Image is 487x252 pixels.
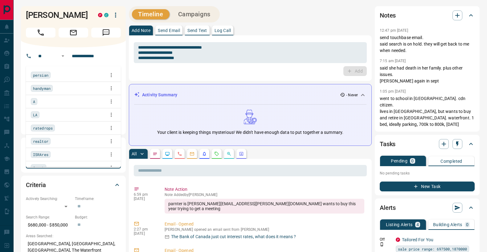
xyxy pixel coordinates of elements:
[165,193,364,197] p: Note Added by [PERSON_NAME]
[26,233,121,239] p: Areas Searched:
[398,246,467,252] span: sale price range: 697500,1870000
[132,28,150,33] p: Add Note
[416,222,419,227] p: 4
[26,220,72,230] p: $680,000 - $850,000
[91,28,121,38] span: Message
[75,214,121,220] p: Budget:
[411,159,414,163] p: 0
[165,186,364,193] p: Note Action
[134,197,155,201] p: [DATE]
[26,178,121,192] div: Criteria
[380,200,475,215] div: Alerts
[202,151,207,156] svg: Listing Alerts
[380,95,475,128] p: went to school in [GEOGRAPHIC_DATA]. cdn citizen. lives in [GEOGRAPHIC_DATA], but wants to buy an...
[433,222,462,227] p: Building Alerts
[391,159,407,163] p: Pending
[171,234,296,240] p: The Bank of Canada just cut interest rates, what does it means ?
[132,152,137,156] p: All
[26,28,55,38] span: Call
[380,89,406,94] p: 1:05 pm [DATE]
[227,151,231,156] svg: Opportunities
[172,9,217,19] button: Campaigns
[190,151,194,156] svg: Emails
[380,237,392,242] p: Off
[110,159,119,168] button: Close
[380,169,475,178] p: No pending tasks
[386,222,413,227] p: Listing Alerts
[134,227,155,231] p: 2:27 pm
[33,138,48,144] span: realtor
[132,9,170,19] button: Timeline
[215,28,231,33] p: Log Call
[380,28,408,33] p: 12:47 pm [DATE]
[380,137,475,151] div: Tasks
[33,112,37,118] span: LA
[214,151,219,156] svg: Requests
[33,98,35,105] span: A
[380,242,384,246] svg: Push Notification Only
[177,151,182,156] svg: Calls
[380,59,406,63] p: 7:15 am [DATE]
[59,28,88,38] span: Email
[346,92,358,98] p: - Never
[380,182,475,191] button: New Task
[75,196,121,202] p: Timeframe:
[26,214,72,220] p: Search Range:
[134,89,366,101] div: Activity Summary- Never
[165,199,364,214] div: parnter is [PERSON_NAME][EMAIL_ADDRESS][PERSON_NAME][DOMAIN_NAME] wants to buy this year trying t...
[380,139,395,149] h2: Tasks
[98,13,102,17] div: property.ca
[134,192,155,197] p: 6:59 pm
[402,237,433,242] a: Tailored For You
[104,13,108,17] div: condos.ca
[33,151,48,158] span: ISRAres
[380,10,396,20] h2: Notes
[187,28,207,33] p: Send Text
[380,65,475,84] p: said she had death in her family. plus other issues. [PERSON_NAME] again in sept
[396,238,400,242] div: property.ca
[466,222,469,227] p: 0
[380,8,475,23] div: Notes
[158,28,180,33] p: Send Email
[165,151,170,156] svg: Lead Browsing Activity
[153,151,158,156] svg: Notes
[239,151,244,156] svg: Agent Actions
[142,92,177,98] p: Activity Summary
[165,221,364,227] p: Email - Opened
[33,165,44,171] span: Agent
[440,159,462,163] p: Completed
[26,196,72,202] p: Actively Searching:
[157,129,343,136] p: Your client is keeping things mysterious! We didn't have enough data to put together a summary.
[33,85,51,91] span: handyman
[59,52,67,60] button: Open
[380,34,475,54] p: send touchbase email. said search is on hold. they will get back to me when needed.
[134,231,155,236] p: [DATE]
[380,203,396,213] h2: Alerts
[33,72,48,78] span: persian
[26,10,89,20] h1: [PERSON_NAME]
[33,125,53,131] span: ratedrops
[26,180,46,190] h2: Criteria
[165,227,364,232] p: [PERSON_NAME] opened an email sent from [PERSON_NAME]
